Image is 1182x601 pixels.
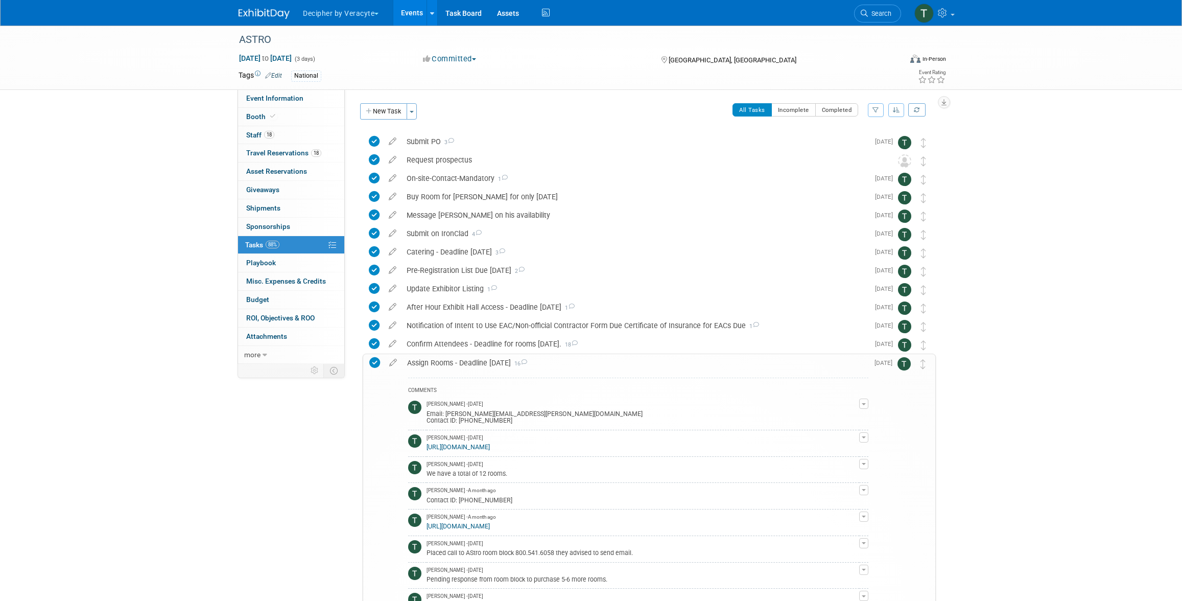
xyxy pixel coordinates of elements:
[898,338,911,352] img: Tony Alvarado
[384,321,401,330] a: edit
[898,320,911,333] img: Tony Alvarado
[401,225,869,242] div: Submit on IronClad
[408,487,421,500] img: Tony Alvarado
[427,547,859,557] div: Placed call to AStro room block 800.541.6058 they advised to send email.
[468,231,482,238] span: 4
[910,55,920,63] img: Format-Inperson.png
[921,340,926,350] i: Move task
[898,265,911,278] img: Tony Alvarado
[921,230,926,240] i: Move task
[384,247,401,257] a: edit
[238,236,344,254] a: Tasks88%
[238,108,344,126] a: Booth
[401,280,869,297] div: Update Exhibitor Listing
[238,126,344,144] a: Staff18
[324,364,345,377] td: Toggle Event Tabs
[384,137,401,146] a: edit
[561,305,575,311] span: 1
[427,495,859,504] div: Contact ID: [PHONE_NUMBER]
[408,386,868,397] div: COMMENTS
[669,56,796,64] span: [GEOGRAPHIC_DATA], [GEOGRAPHIC_DATA]
[246,186,279,194] span: Giveaways
[427,487,496,494] span: [PERSON_NAME] - A month ago
[427,574,859,584] div: Pending response from room block to purchase 5-6 more rooms.
[511,268,525,274] span: 2
[246,314,315,322] span: ROI, Objectives & ROO
[427,401,483,408] span: [PERSON_NAME] - [DATE]
[384,266,401,275] a: edit
[427,523,490,530] a: [URL][DOMAIN_NAME]
[311,149,321,157] span: 18
[264,131,274,138] span: 18
[918,70,945,75] div: Event Rating
[841,53,946,68] div: Event Format
[384,229,401,238] a: edit
[360,103,407,120] button: New Task
[441,139,454,146] span: 3
[238,199,344,217] a: Shipments
[401,170,869,187] div: On-site-Contact-Mandatory
[492,249,505,256] span: 3
[908,103,926,117] a: Refresh
[494,176,508,182] span: 1
[875,267,898,274] span: [DATE]
[402,354,868,372] div: Assign Rooms - Deadline [DATE]
[427,434,483,442] span: [PERSON_NAME] - [DATE]
[235,31,886,49] div: ASTRO
[246,204,280,212] span: Shipments
[238,163,344,180] a: Asset Reservations
[921,285,926,295] i: Move task
[401,298,869,316] div: After Hour Exhibit Hall Access - Deadline [DATE]
[261,54,270,62] span: to
[898,283,911,296] img: Tony Alvarado
[384,339,401,349] a: edit
[384,155,401,165] a: edit
[245,241,279,249] span: Tasks
[401,335,869,353] div: Confirm Attendees - Deadline for rooms [DATE].
[238,328,344,345] a: Attachments
[238,272,344,290] a: Misc. Expenses & Credits
[921,156,926,166] i: Move task
[384,284,401,293] a: edit
[875,340,898,348] span: [DATE]
[898,154,911,168] img: Unassigned
[408,514,421,527] img: Tony Alvarado
[875,212,898,219] span: [DATE]
[875,304,898,311] span: [DATE]
[408,567,421,580] img: Tony Alvarado
[246,259,276,267] span: Playbook
[401,243,869,261] div: Catering - Deadline [DATE]
[868,10,891,17] span: Search
[239,9,290,19] img: ExhibitDay
[897,357,911,371] img: Tony Alvarado
[291,71,321,81] div: National
[854,5,901,22] a: Search
[898,136,911,149] img: Tony Alvarado
[384,358,402,367] a: edit
[875,285,898,292] span: [DATE]
[427,567,483,574] span: [PERSON_NAME] - [DATE]
[898,228,911,241] img: Tony Alvarado
[266,241,279,248] span: 88%
[265,72,282,79] a: Edit
[875,322,898,329] span: [DATE]
[921,212,926,221] i: Move task
[561,341,578,348] span: 18
[922,55,946,63] div: In-Person
[401,317,869,334] div: Notification of Intent to Use EAC/Non-official Contractor Form Due Certificate of Insurance for E...
[771,103,816,117] button: Incomplete
[875,138,898,145] span: [DATE]
[408,434,421,448] img: Tony Alvarado
[427,514,496,521] span: [PERSON_NAME] - A month ago
[246,167,307,175] span: Asset Reservations
[384,174,401,183] a: edit
[238,144,344,162] a: Travel Reservations18
[511,360,527,367] span: 16
[914,4,934,23] img: Tony Alvarado
[898,246,911,260] img: Tony Alvarado
[238,89,344,107] a: Event Information
[270,113,275,119] i: Booth reservation complete
[246,112,277,121] span: Booth
[898,191,911,204] img: Tony Alvarado
[921,175,926,184] i: Move task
